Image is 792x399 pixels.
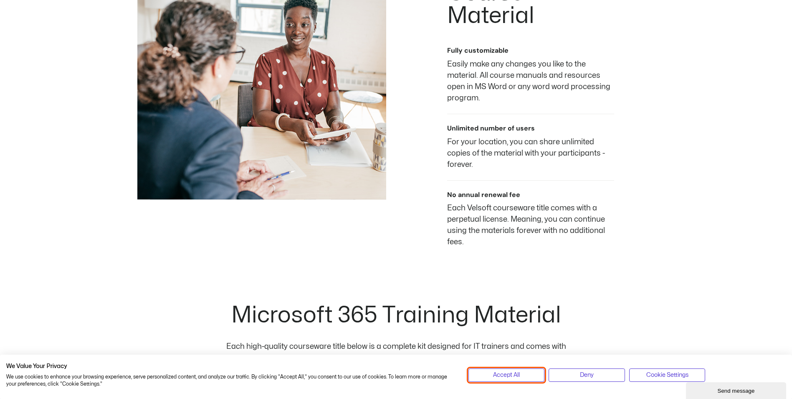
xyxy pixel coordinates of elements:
p: For your location, you can share unlimited copies of the material with your participants - forever. [447,136,614,170]
span: Accept All [493,371,520,380]
div: Each high-quality courseware title below is a complete kit designed for IT trainers and comes wit... [197,341,595,364]
p: We use cookies to enhance your browsing experience, serve personalized content, and analyze our t... [6,373,456,388]
p: Easily make any changes you like to the material. All course manuals and resources open in MS Wor... [447,59,614,104]
h2: Microsoft 365 Training Material [182,304,610,327]
button: Deny all cookies [549,368,625,382]
button: Accept all cookies [468,368,545,382]
span: Cookie Settings [646,371,688,380]
span: Deny [580,371,594,380]
button: Adjust cookie preferences [629,368,706,382]
h3: Unlimited number of users [447,124,614,133]
h2: We Value Your Privacy [6,363,456,370]
p: Each Velsoft courseware title comes with a perpetual license. Meaning, you can continue using the... [447,202,614,248]
iframe: chat widget [686,381,788,399]
h3: Fully customizable [447,46,614,55]
h3: No annual renewal fee [447,191,614,199]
